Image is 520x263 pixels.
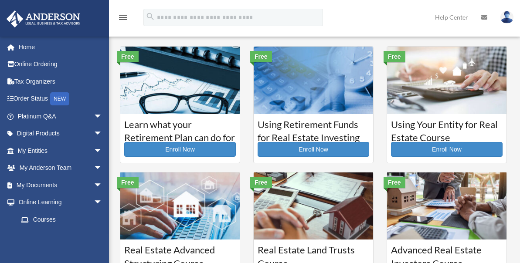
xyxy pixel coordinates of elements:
h3: Using Your Entity for Real Estate Course [391,118,503,140]
a: Tax Organizers [6,73,116,90]
a: Enroll Now [124,142,236,157]
a: Digital Productsarrow_drop_down [6,125,116,142]
div: Free [384,51,405,62]
span: arrow_drop_down [94,142,111,160]
h3: Learn what your Retirement Plan can do for you [124,118,236,140]
h3: Using Retirement Funds for Real Estate Investing Course [258,118,369,140]
span: arrow_drop_down [94,194,111,212]
a: Online Learningarrow_drop_down [6,194,116,211]
img: User Pic [500,11,513,24]
div: NEW [50,92,69,105]
a: Home [6,38,116,56]
i: menu [118,12,128,23]
a: Courses [12,211,111,228]
span: arrow_drop_down [94,108,111,125]
a: Enroll Now [258,142,369,157]
span: arrow_drop_down [94,125,111,143]
a: Video Training [12,228,116,246]
div: Free [250,177,272,188]
a: My Entitiesarrow_drop_down [6,142,116,159]
a: Enroll Now [391,142,503,157]
a: My Anderson Teamarrow_drop_down [6,159,116,177]
a: menu [118,15,128,23]
a: My Documentsarrow_drop_down [6,176,116,194]
a: Online Ordering [6,56,116,73]
div: Free [250,51,272,62]
i: search [146,12,155,21]
span: arrow_drop_down [94,176,111,194]
div: Free [117,177,139,188]
span: arrow_drop_down [94,159,111,177]
a: Order StatusNEW [6,90,116,108]
img: Anderson Advisors Platinum Portal [4,10,83,27]
a: Platinum Q&Aarrow_drop_down [6,108,116,125]
div: Free [117,51,139,62]
div: Free [384,177,405,188]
